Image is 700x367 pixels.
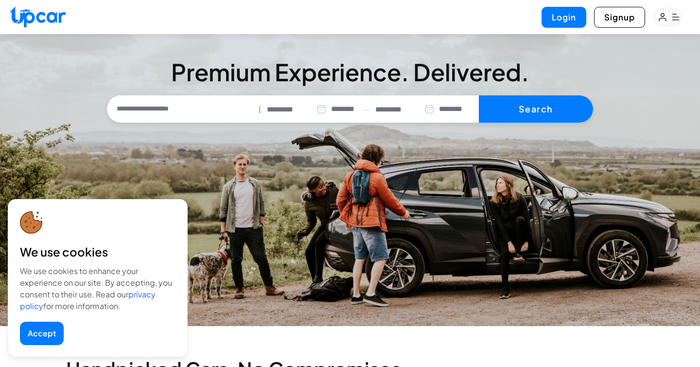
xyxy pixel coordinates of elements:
[10,6,66,27] img: Upcar Logo
[20,211,43,234] img: cookie-icon.svg
[20,265,175,312] div: We use cookies to enhance your experience on our site. By accepting, you consent to their use. Re...
[20,244,175,259] div: We use cookies
[20,322,64,345] button: Accept
[259,104,261,115] span: |
[479,95,593,123] button: Search
[594,7,645,28] button: Signup
[107,60,593,84] h3: Premium Experience. Delivered.
[542,7,586,28] button: Login
[363,104,369,115] span: —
